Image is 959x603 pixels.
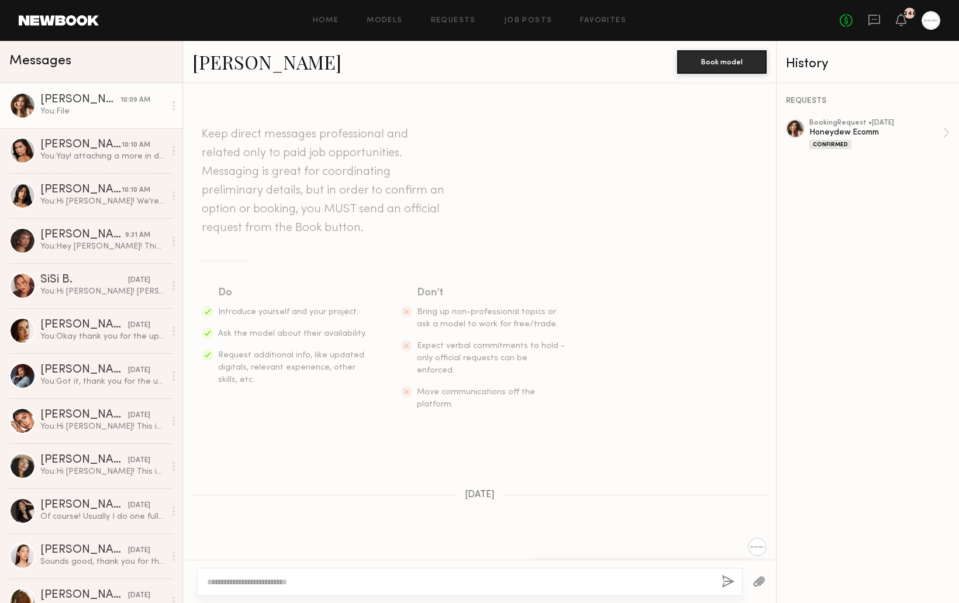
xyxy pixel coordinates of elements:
div: [DATE] [128,320,150,331]
a: Job Posts [504,17,553,25]
div: Of course! Usually I do one full edited video, along with raw footage, and a couple of pictures b... [40,511,165,522]
a: bookingRequest •[DATE]Honeydew EcommConfirmed [809,119,950,149]
div: [PERSON_NAME] [40,364,128,376]
div: You: Got it, thank you for the update xx [40,376,165,387]
header: Keep direct messages professional and related only to paid job opportunities. Messaging is great ... [202,125,447,237]
div: [DATE] [128,500,150,511]
div: You: File [40,106,165,117]
div: [DATE] [128,275,150,286]
div: You: Hi [PERSON_NAME]! [PERSON_NAME] here from Honeydew's team. We're casting for our upcoming ho... [40,286,165,297]
a: Home [313,17,339,25]
div: 10:09 AM [120,95,150,106]
div: 10:10 AM [122,140,150,151]
div: Honeydew Ecomm [809,127,943,138]
span: Expect verbal commitments to hold - only official requests can be enforced. [417,342,565,374]
div: booking Request • [DATE] [809,119,943,127]
div: [DATE] [128,365,150,376]
div: You: Okay thank you for the update! [40,331,165,342]
div: You: Hey [PERSON_NAME]! This is [PERSON_NAME] - we got to work together on the Déclarer photoshoo... [40,241,165,252]
a: Favorites [580,17,626,25]
span: Messages [9,54,71,68]
div: [PERSON_NAME] [40,454,128,466]
div: You: Hi [PERSON_NAME]! We're no longer moving forward with this shoot, so we can release that dat... [40,196,165,207]
button: Book model [677,50,767,74]
a: Requests [431,17,476,25]
span: Request additional info, like updated digitals, relevant experience, other skills, etc. [218,352,364,384]
div: [PERSON_NAME] [40,139,122,151]
div: Sounds good, thank you for the update! [40,556,165,567]
div: History [786,57,950,71]
span: [DATE] [465,490,495,500]
div: You: Hi [PERSON_NAME]! This is [PERSON_NAME] from Honeydew's marketing team :) We're shooting som... [40,421,165,432]
div: You: Hi [PERSON_NAME]! This is [PERSON_NAME] from Honeydew's marketing team :) We're shooting som... [40,466,165,477]
div: [PERSON_NAME] [40,499,128,511]
div: [PERSON_NAME] [40,229,125,241]
div: 10:10 AM [122,185,150,196]
div: 248 [903,11,916,17]
div: [PERSON_NAME] [40,319,128,331]
div: [PERSON_NAME] [40,409,128,421]
div: Do [218,285,368,301]
a: Book model [677,56,767,66]
div: [PERSON_NAME] [40,590,128,601]
div: [DATE] [128,455,150,466]
div: [PERSON_NAME] [40,94,120,106]
span: Ask the model about their availability. [218,330,367,337]
div: 9:31 AM [125,230,150,241]
div: SiSi B. [40,274,128,286]
div: [DATE] [128,590,150,601]
div: REQUESTS [786,97,950,105]
div: [PERSON_NAME] [40,184,122,196]
div: Confirmed [809,140,851,149]
span: Introduce yourself and your project. [218,308,358,316]
a: [PERSON_NAME] [192,49,341,74]
div: [PERSON_NAME] [40,545,128,556]
a: Models [367,17,402,25]
span: Bring up non-professional topics or ask a model to work for free/trade. [417,308,558,328]
div: Don’t [417,285,567,301]
div: [DATE] [128,410,150,421]
div: [DATE] [128,545,150,556]
div: You: Yay! attaching a more in depth call sheet and overview :) we'll just be shooting some ecomm ... [40,151,165,162]
span: Move communications off the platform. [417,388,535,408]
